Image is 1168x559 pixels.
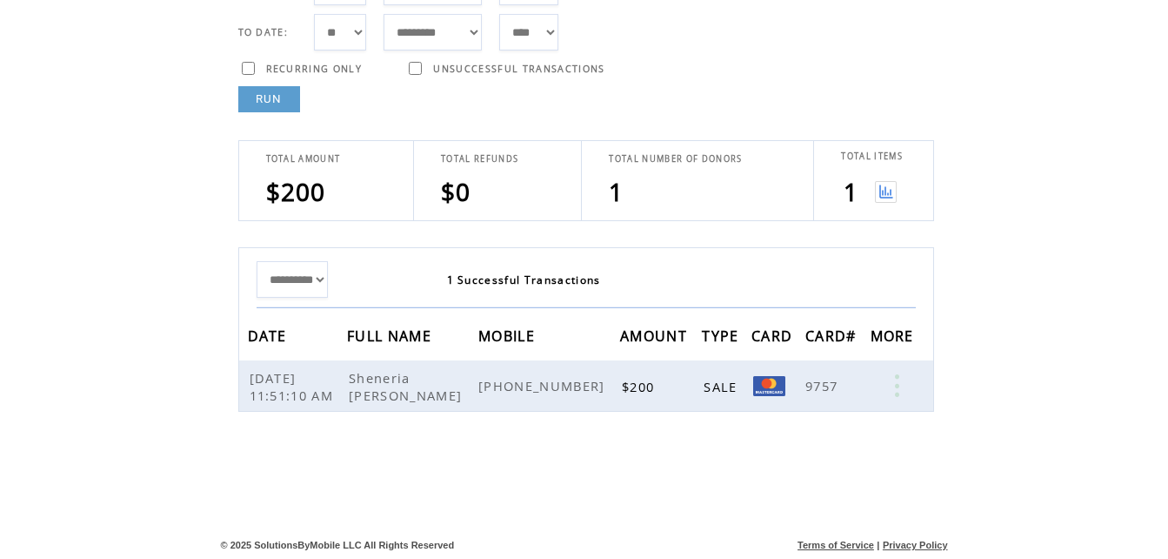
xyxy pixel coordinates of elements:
span: $0 [441,175,471,208]
a: RUN [238,86,300,112]
span: TOTAL REFUNDS [441,153,518,165]
span: 9757 [805,377,842,394]
span: CARD# [805,322,861,354]
span: CARD [751,322,797,354]
span: UNSUCCESSFUL TRANSACTIONS [433,63,604,75]
a: MOBILE [478,330,539,340]
span: [PHONE_NUMBER] [478,377,610,394]
span: $200 [266,175,326,208]
span: © 2025 SolutionsByMobile LLC All Rights Reserved [221,540,455,550]
span: TOTAL ITEMS [841,151,903,162]
img: MC [753,376,785,396]
a: Privacy Policy [883,540,948,550]
span: AMOUNT [620,322,691,354]
span: 1 [844,175,858,208]
a: DATE [248,330,291,340]
span: DATE [248,322,291,354]
span: 1 [609,175,624,208]
span: TO DATE: [238,26,289,38]
a: TYPE [702,330,743,340]
a: CARD# [805,330,861,340]
span: MOBILE [478,322,539,354]
a: Terms of Service [798,540,874,550]
a: AMOUNT [620,330,691,340]
a: FULL NAME [347,330,436,340]
span: TOTAL AMOUNT [266,153,341,165]
span: Sheneria [PERSON_NAME] [349,369,466,404]
span: 1 Successful Transactions [447,273,601,287]
span: $200 [622,378,658,395]
span: RECURRING ONLY [266,63,363,75]
span: TYPE [702,322,743,354]
span: MORE [871,322,918,354]
span: TOTAL NUMBER OF DONORS [609,153,742,165]
span: SALE [704,378,741,395]
span: | [877,540,879,550]
a: CARD [751,330,797,340]
span: FULL NAME [347,322,436,354]
img: View graph [875,181,897,203]
span: [DATE] 11:51:10 AM [250,369,338,404]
